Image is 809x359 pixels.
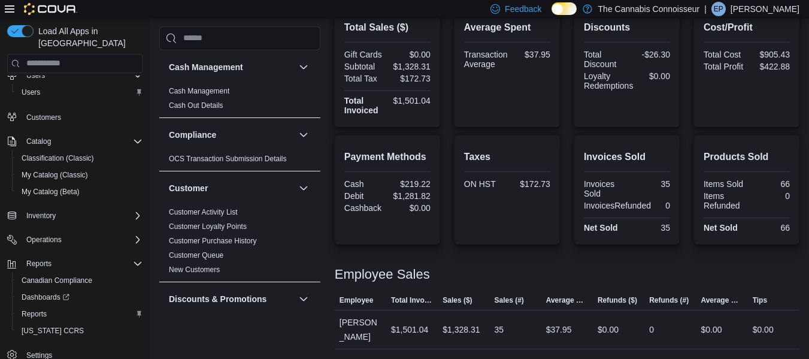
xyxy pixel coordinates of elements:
[296,128,311,142] button: Compliance
[22,88,40,97] span: Users
[26,71,45,80] span: Users
[494,295,523,305] span: Sales (#)
[22,110,66,125] a: Customers
[584,223,618,233] strong: Net Sold
[169,129,294,141] button: Compliance
[17,168,143,182] span: My Catalog (Classic)
[391,322,428,337] div: $1,501.04
[17,324,89,338] a: [US_STATE] CCRS
[169,251,223,260] a: Customer Queue
[22,109,143,124] span: Customers
[344,191,385,201] div: Debit
[749,223,790,233] div: 66
[26,259,51,269] span: Reports
[390,191,431,201] div: $1,281.82
[17,185,84,199] a: My Catalog (Beta)
[12,84,147,101] button: Users
[17,185,143,199] span: My Catalog (Beta)
[598,322,619,337] div: $0.00
[704,223,738,233] strong: Net Sold
[17,324,143,338] span: Washington CCRS
[17,151,99,165] a: Classification (Classic)
[26,235,62,245] span: Operations
[22,233,143,247] span: Operations
[17,307,51,321] a: Reports
[159,152,320,171] div: Compliance
[344,20,431,35] h2: Total Sales ($)
[22,276,92,285] span: Canadian Compliance
[169,61,294,73] button: Cash Management
[344,96,378,115] strong: Total Invoiced
[26,137,51,146] span: Catalog
[22,209,60,223] button: Inventory
[169,101,223,110] span: Cash Out Details
[749,50,790,59] div: $905.43
[12,150,147,167] button: Classification (Classic)
[169,208,238,216] a: Customer Activity List
[494,322,504,337] div: 35
[749,179,790,189] div: 66
[390,96,431,105] div: $1,501.04
[169,319,201,327] a: Discounts
[26,113,61,122] span: Customers
[344,74,385,83] div: Total Tax
[704,62,744,71] div: Total Profit
[169,182,294,194] button: Customer
[17,307,143,321] span: Reports
[22,257,143,271] span: Reports
[701,295,743,305] span: Average Refund
[390,74,431,83] div: $172.73
[169,129,216,141] h3: Compliance
[34,25,143,49] span: Load All Apps in [GEOGRAPHIC_DATA]
[169,293,266,305] h3: Discounts & Promotions
[12,322,147,339] button: [US_STATE] CCRS
[391,295,433,305] span: Total Invoiced
[749,62,790,71] div: $422.88
[335,267,430,282] h3: Employee Sales
[169,155,287,163] a: OCS Transaction Submission Details
[22,187,80,197] span: My Catalog (Beta)
[584,179,625,198] div: Invoices Sold
[714,2,723,16] span: EP
[753,295,767,305] span: Tips
[17,168,93,182] a: My Catalog (Classic)
[629,179,670,189] div: 35
[344,203,385,213] div: Cashback
[344,62,385,71] div: Subtotal
[169,87,229,95] a: Cash Management
[22,170,88,180] span: My Catalog (Classic)
[464,150,550,164] h2: Taxes
[546,322,572,337] div: $37.95
[17,273,97,288] a: Canadian Compliance
[584,20,670,35] h2: Discounts
[22,134,143,149] span: Catalog
[12,167,147,183] button: My Catalog (Classic)
[584,201,651,210] div: InvoicesRefunded
[22,68,143,83] span: Users
[296,292,311,306] button: Discounts & Promotions
[390,62,431,71] div: $1,328.31
[17,273,143,288] span: Canadian Compliance
[22,153,94,163] span: Classification (Classic)
[701,322,722,337] div: $0.00
[169,266,220,274] a: New Customers
[629,223,670,233] div: 35
[638,71,670,81] div: $0.00
[656,201,670,210] div: 0
[12,272,147,289] button: Canadian Compliance
[505,3,541,15] span: Feedback
[169,251,223,260] span: Customer Queue
[552,2,577,15] input: Dark Mode
[704,50,744,59] div: Total Cost
[344,50,385,59] div: Gift Cards
[546,295,588,305] span: Average Sale
[704,150,790,164] h2: Products Sold
[711,2,726,16] div: Elysha Park
[704,2,707,16] p: |
[344,179,385,189] div: Cash
[704,20,790,35] h2: Cost/Profit
[512,50,550,59] div: $37.95
[169,222,247,231] span: Customer Loyalty Points
[584,150,670,164] h2: Invoices Sold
